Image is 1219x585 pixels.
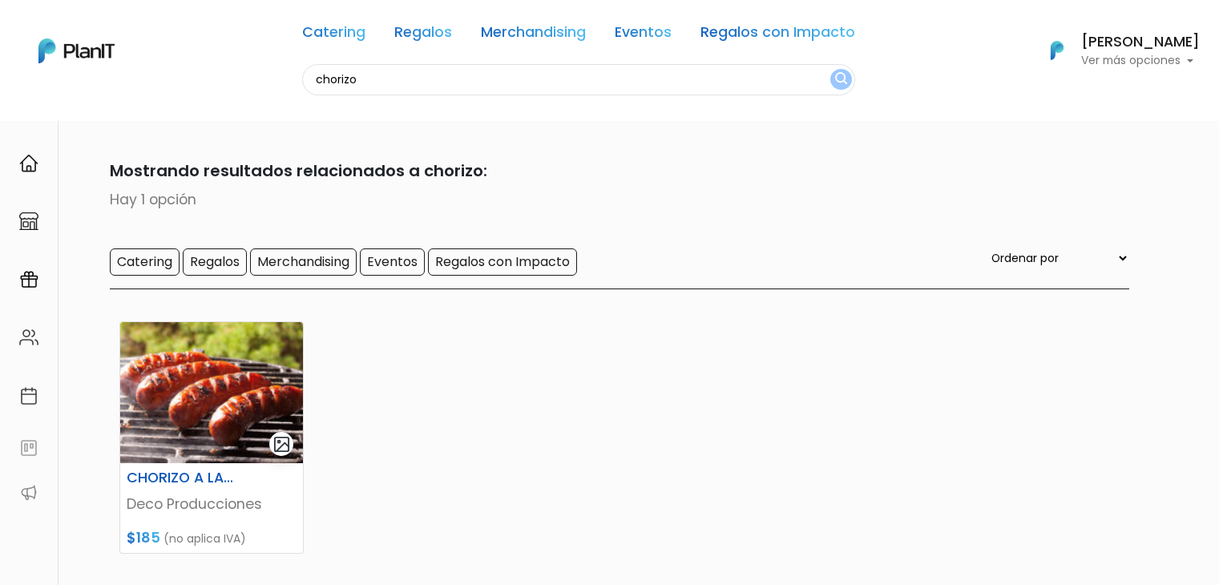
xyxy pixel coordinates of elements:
h6: [PERSON_NAME] [1081,35,1200,50]
input: Regalos con Impacto [428,248,577,276]
a: Catering [302,26,365,45]
img: calendar-87d922413cdce8b2cf7b7f5f62616a5cf9e4887200fb71536465627b3292af00.svg [19,386,38,405]
span: $185 [127,528,160,547]
a: Merchandising [481,26,586,45]
img: gallery-light [272,435,291,454]
img: home-e721727adea9d79c4d83392d1f703f7f8bce08238fde08b1acbfd93340b81755.svg [19,154,38,173]
input: Eventos [360,248,425,276]
span: (no aplica IVA) [163,531,246,547]
a: Regalos [394,26,452,45]
p: Hay 1 opción [91,189,1129,210]
input: Buscá regalos, desayunos, y más [302,64,855,95]
input: Catering [110,248,180,276]
img: PlanIt Logo [38,38,115,63]
img: feedback-78b5a0c8f98aac82b08bfc38622c3050aee476f2c9584af64705fc4e61158814.svg [19,438,38,458]
h6: CHORIZO A LA PARRILLA [117,470,244,486]
img: people-662611757002400ad9ed0e3c099ab2801c6687ba6c219adb57efc949bc21e19d.svg [19,328,38,347]
img: search_button-432b6d5273f82d61273b3651a40e1bd1b912527efae98b1b7a1b2c0702e16a8d.svg [835,72,847,87]
img: partners-52edf745621dab592f3b2c58e3bca9d71375a7ef29c3b500c9f145b62cc070d4.svg [19,483,38,502]
img: campaigns-02234683943229c281be62815700db0a1741e53638e28bf9629b52c665b00959.svg [19,270,38,289]
img: thumb_e83bde_763196fa2a2d45b0987b69fd3f96ae42_mv2.jpeg [120,322,303,463]
a: Eventos [615,26,672,45]
p: Mostrando resultados relacionados a chorizo: [91,159,1129,183]
input: Merchandising [250,248,357,276]
p: Ver más opciones [1081,55,1200,67]
button: PlanIt Logo [PERSON_NAME] Ver más opciones [1030,30,1200,71]
img: marketplace-4ceaa7011d94191e9ded77b95e3339b90024bf715f7c57f8cf31f2d8c509eaba.svg [19,212,38,231]
a: gallery-light CHORIZO A LA PARRILLA Deco Producciones $185 (no aplica IVA) [119,321,304,554]
input: Regalos [183,248,247,276]
p: Deco Producciones [127,494,297,514]
a: Regalos con Impacto [700,26,855,45]
img: PlanIt Logo [1039,33,1075,68]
